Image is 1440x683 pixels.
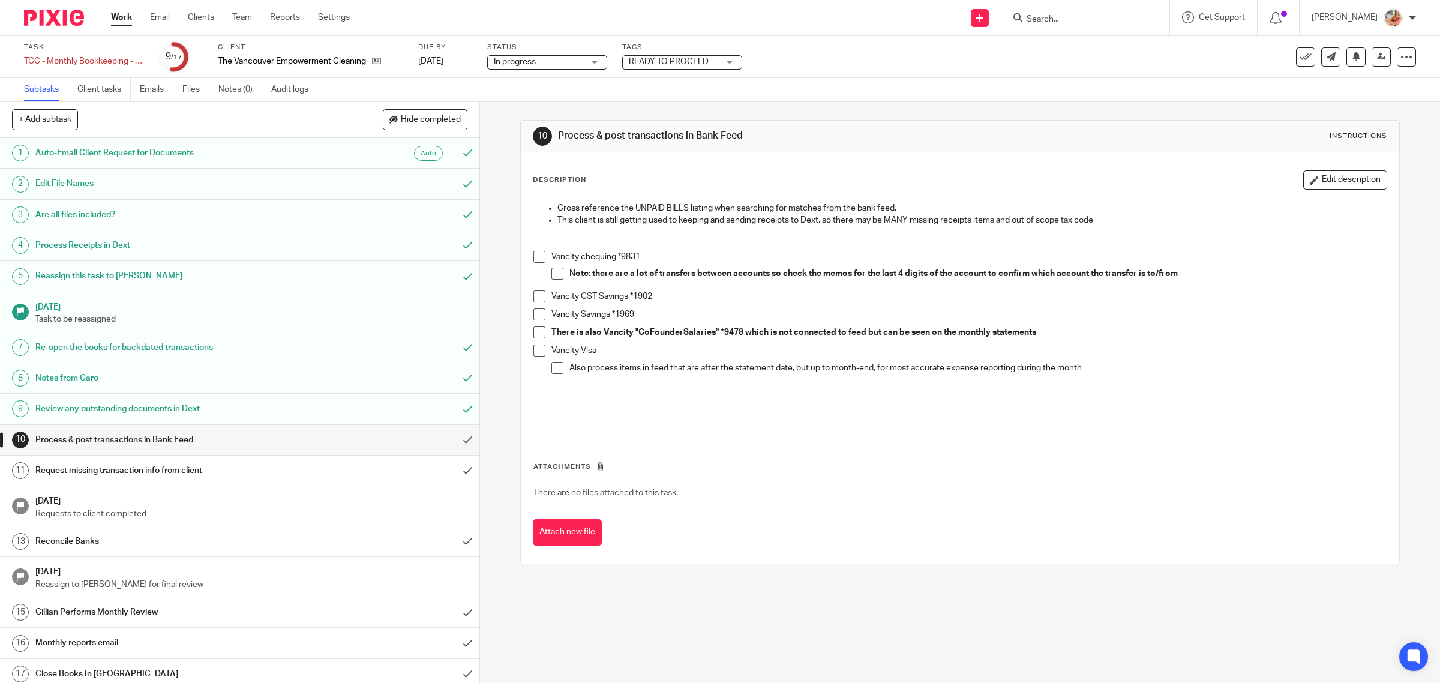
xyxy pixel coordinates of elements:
[12,237,29,254] div: 4
[12,604,29,621] div: 15
[12,533,29,550] div: 13
[35,634,307,652] h1: Monthly reports email
[12,666,29,682] div: 17
[24,55,144,67] div: TCC - Monthly Bookkeeping - May
[622,43,742,52] label: Tags
[551,308,1387,320] p: Vancity Savings *1969
[533,127,552,146] div: 10
[551,345,1387,357] p: Vancity Visa
[35,532,307,550] h1: Reconcile Banks
[418,43,472,52] label: Due by
[1384,8,1403,28] img: MIC.jpg
[24,10,84,26] img: Pixie
[12,400,29,417] div: 9
[35,267,307,285] h1: Reassign this task to [PERSON_NAME]
[35,563,467,578] h1: [DATE]
[12,370,29,387] div: 8
[533,463,591,470] span: Attachments
[318,11,350,23] a: Settings
[35,298,467,313] h1: [DATE]
[35,175,307,193] h1: Edit File Names
[35,508,467,520] p: Requests to client completed
[551,290,1387,302] p: Vancity GST Savings *1902
[24,78,68,101] a: Subtasks
[494,58,536,66] span: In progress
[35,603,307,621] h1: Gillian Performs Monthly Review
[188,11,214,23] a: Clients
[218,78,262,101] a: Notes (0)
[35,236,307,254] h1: Process Receipts in Dext
[35,462,307,480] h1: Request missing transaction info from client
[551,251,1387,263] p: Vancity chequing *9831
[383,109,467,130] button: Hide completed
[35,431,307,449] h1: Process & post transactions in Bank Feed
[569,362,1387,374] p: Also process items in feed that are after the statement date, but up to month-end, for most accur...
[35,492,467,507] h1: [DATE]
[35,665,307,683] h1: Close Books In [GEOGRAPHIC_DATA]
[35,579,467,591] p: Reassign to [PERSON_NAME] for final review
[1312,11,1378,23] p: [PERSON_NAME]
[557,214,1387,226] p: This client is still getting used to keeping and sending receipts to Dext, so there may be MANY m...
[12,635,29,652] div: 16
[12,432,29,448] div: 10
[551,328,1036,337] strong: There is also Vancity "CoFounderSalaries" *9478 which is not connected to feed but can be seen on...
[35,313,467,325] p: Task to be reassigned
[558,130,985,142] h1: Process & post transactions in Bank Feed
[35,206,307,224] h1: Are all files included?
[557,202,1387,214] p: Cross reference the UNPAID BILLS listing when searching for matches from the bank feed.
[12,268,29,285] div: 5
[12,109,78,130] button: + Add subtask
[35,144,307,162] h1: Auto-Email Client Request for Documents
[533,519,602,546] button: Attach new file
[166,50,182,64] div: 9
[24,43,144,52] label: Task
[150,11,170,23] a: Email
[533,175,586,185] p: Description
[487,43,607,52] label: Status
[140,78,173,101] a: Emails
[418,57,443,65] span: [DATE]
[569,269,1178,278] strong: Note: there are a lot of transfers between accounts so check the memos for the last 4 digits of t...
[35,369,307,387] h1: Notes from Caro
[270,11,300,23] a: Reports
[1330,131,1387,141] div: Instructions
[77,78,131,101] a: Client tasks
[12,176,29,193] div: 2
[218,55,366,67] p: The Vancouver Empowerment Cleaning Coop
[35,338,307,357] h1: Re-open the books for backdated transactions
[533,489,678,497] span: There are no files attached to this task.
[414,146,443,161] div: Auto
[1025,14,1133,25] input: Search
[401,115,461,125] span: Hide completed
[12,145,29,161] div: 1
[271,78,317,101] a: Audit logs
[182,78,209,101] a: Files
[218,43,403,52] label: Client
[1199,13,1245,22] span: Get Support
[232,11,252,23] a: Team
[12,206,29,223] div: 3
[171,54,182,61] small: /17
[35,400,307,418] h1: Review any outstanding documents in Dext
[629,58,709,66] span: READY TO PROCEED
[12,339,29,356] div: 7
[1303,170,1387,190] button: Edit description
[111,11,132,23] a: Work
[12,462,29,479] div: 11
